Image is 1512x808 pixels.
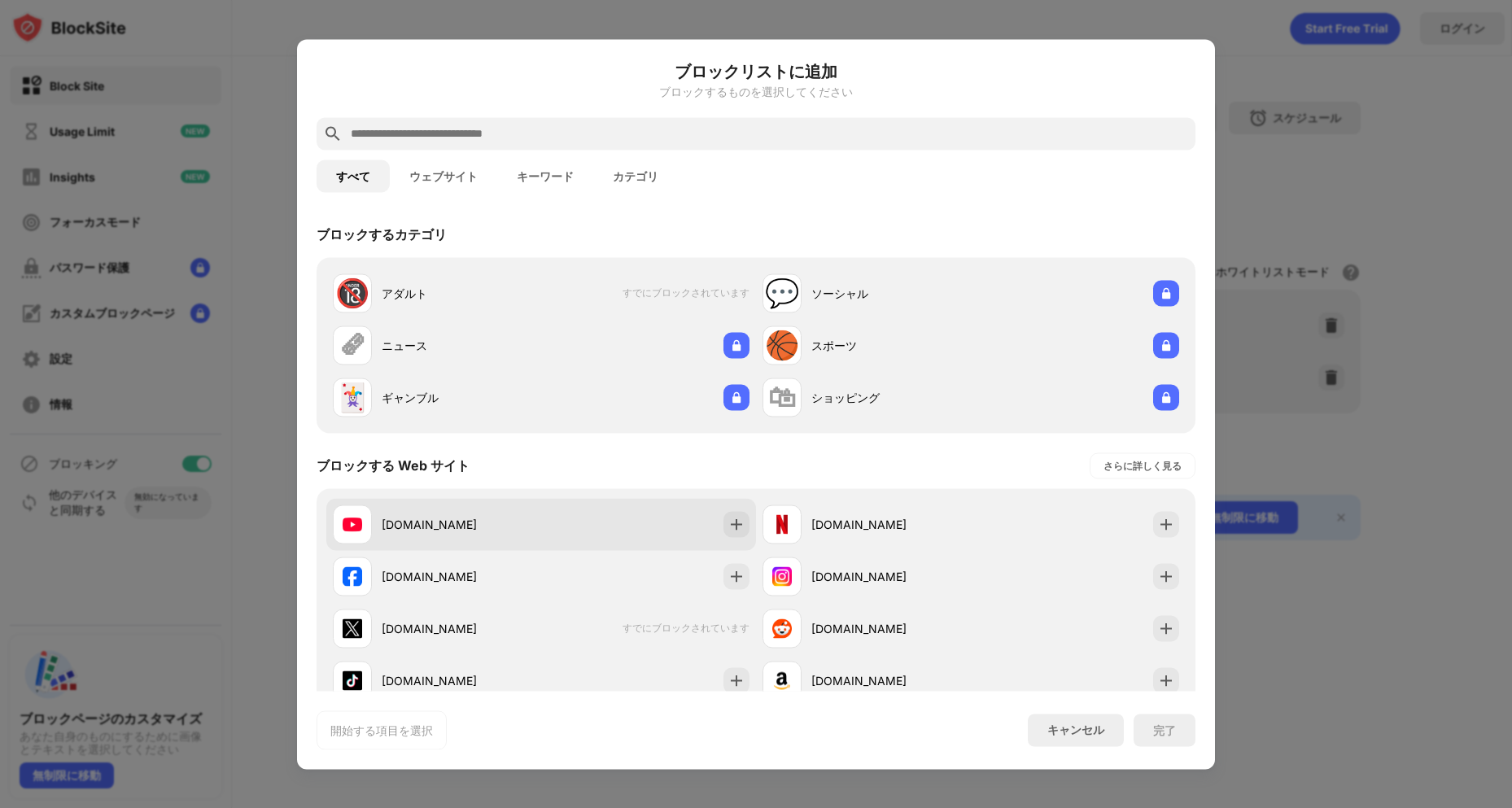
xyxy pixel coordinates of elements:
div: ブロックするカテゴリ [317,225,447,243]
div: [DOMAIN_NAME] [811,516,971,533]
div: 🔞 [335,277,369,310]
button: カテゴリ [593,159,678,192]
div: 🛍 [768,381,796,414]
div: [DOMAIN_NAME] [382,516,541,533]
div: 💬 [765,277,799,310]
div: 開始する項目を選択 [330,722,433,738]
div: 完了 [1153,723,1176,736]
div: さらに詳しく見る [1103,457,1182,474]
div: 🏀 [765,329,799,362]
div: 🗞 [339,329,366,362]
div: 🃏 [335,381,369,414]
div: [DOMAIN_NAME] [382,672,541,689]
img: favicons [343,514,362,534]
img: favicons [772,618,792,638]
img: favicons [772,670,792,690]
div: ブロックするものを選択してください [317,85,1195,98]
img: favicons [343,618,362,638]
button: すべて [317,159,390,192]
div: キャンセル [1047,723,1104,738]
div: アダルト [382,285,541,302]
div: ギャンブル [382,389,541,406]
div: ソーシャル [811,285,971,302]
img: favicons [343,670,362,690]
button: キーワード [497,159,593,192]
div: [DOMAIN_NAME] [811,620,971,637]
img: search.svg [323,124,343,143]
button: ウェブサイト [390,159,497,192]
img: favicons [772,566,792,586]
img: favicons [772,514,792,534]
div: ブロックする Web サイト [317,456,470,474]
h6: ブロックリストに追加 [317,59,1195,83]
div: ショッピング [811,389,971,406]
span: すでにブロックされています [623,286,749,300]
img: favicons [343,566,362,586]
div: [DOMAIN_NAME] [811,672,971,689]
div: スポーツ [811,337,971,354]
div: [DOMAIN_NAME] [811,568,971,585]
div: [DOMAIN_NAME] [382,620,541,637]
div: ニュース [382,337,541,354]
span: すでにブロックされています [623,622,749,635]
div: [DOMAIN_NAME] [382,568,541,585]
